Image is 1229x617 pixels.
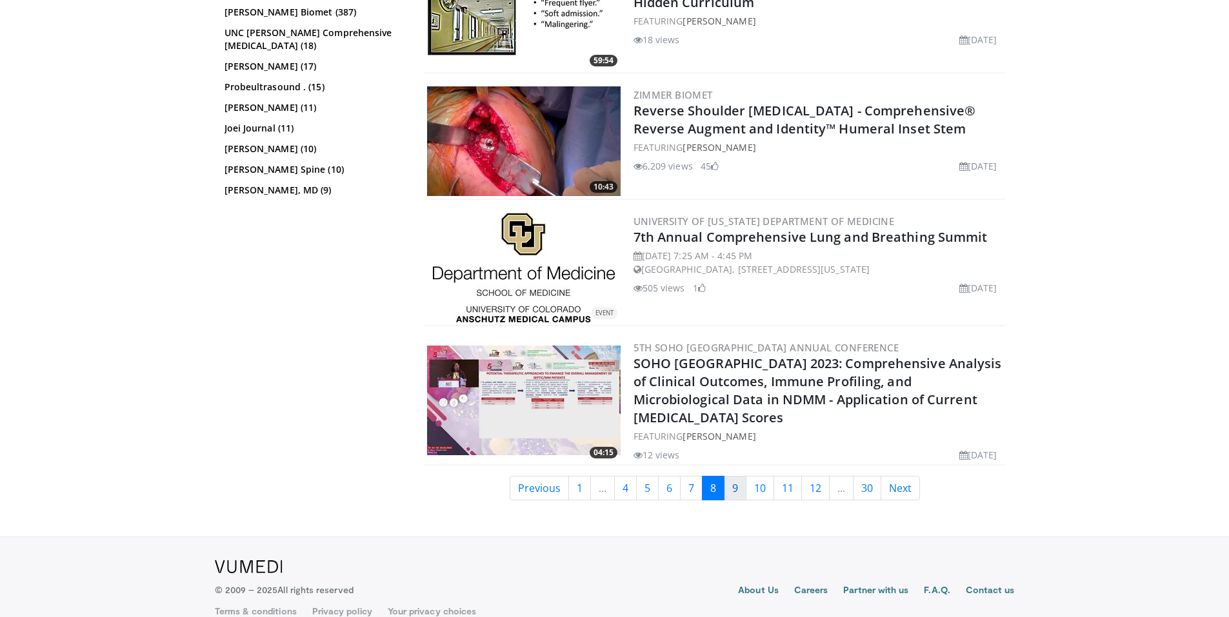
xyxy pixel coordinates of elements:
[427,213,621,322] a: EVENT
[595,309,614,317] small: EVENT
[794,583,828,599] a: Careers
[225,163,402,176] a: [PERSON_NAME] Spine (10)
[634,249,1003,276] div: [DATE] 7:25 AM - 4:45 PM [GEOGRAPHIC_DATA], [STREET_ADDRESS][US_STATE]
[225,81,402,93] a: Probeultrasound . (15)
[853,476,881,500] a: 30
[634,88,713,101] a: Zimmer Biomet
[225,6,402,19] a: [PERSON_NAME] Biomet (387)
[881,476,920,500] a: Next
[683,15,755,27] a: [PERSON_NAME]
[634,159,693,173] li: 6,209 views
[959,281,997,295] li: [DATE]
[225,184,402,197] a: [PERSON_NAME], MD (9)
[634,429,1003,443] div: FEATURING
[225,101,402,114] a: [PERSON_NAME] (11)
[277,584,353,595] span: All rights reserved
[738,583,779,599] a: About Us
[702,476,724,500] a: 8
[959,159,997,173] li: [DATE]
[225,26,402,52] a: UNC [PERSON_NAME] Comprehensive [MEDICAL_DATA] (18)
[636,476,659,500] a: 5
[801,476,830,500] a: 12
[510,476,569,500] a: Previous
[215,560,283,573] img: VuMedi Logo
[701,159,719,173] li: 45
[634,14,1003,28] div: FEATURING
[427,346,621,455] a: 04:15
[590,447,617,458] span: 04:15
[215,583,354,596] p: © 2009 – 2025
[634,281,685,295] li: 505 views
[634,228,988,246] a: 7th Annual Comprehensive Lung and Breathing Summit
[693,281,706,295] li: 1
[614,476,637,500] a: 4
[427,86,621,196] a: 10:43
[843,583,908,599] a: Partner with us
[634,102,976,137] a: Reverse Shoulder [MEDICAL_DATA] - Comprehensive® Reverse Augment and Identity™ Humeral Inset Stem
[634,33,680,46] li: 18 views
[634,448,680,462] li: 12 views
[634,355,1002,426] a: SOHO [GEOGRAPHIC_DATA] 2023: Comprehensive Analysis of Clinical Outcomes, Immune Profiling, and M...
[590,181,617,193] span: 10:43
[634,341,899,354] a: 5th SOHO [GEOGRAPHIC_DATA] Annual Conference
[724,476,746,500] a: 9
[568,476,591,500] a: 1
[959,448,997,462] li: [DATE]
[225,122,402,135] a: Joei Journal (11)
[225,142,402,155] a: [PERSON_NAME] (10)
[680,476,703,500] a: 7
[425,476,1005,500] nav: Search results pages
[959,33,997,46] li: [DATE]
[433,213,615,322] img: f4aa506f-576a-49cc-b9a5-09414949ffe9.png.300x170_q85_autocrop_double_scale_upscale_version-0.2.jpg
[774,476,802,500] a: 11
[683,141,755,153] a: [PERSON_NAME]
[924,583,950,599] a: F.A.Q.
[634,215,895,228] a: University of [US_STATE] Department of Medicine
[590,55,617,66] span: 59:54
[634,141,1003,154] div: FEATURING
[427,86,621,196] img: dc30e337-3fc0-4f9f-a6f8-53184339cf06.300x170_q85_crop-smart_upscale.jpg
[746,476,774,500] a: 10
[658,476,681,500] a: 6
[966,583,1015,599] a: Contact us
[427,346,621,455] img: a174e7ec-f333-4ed0-ac29-3db1186e574b.300x170_q85_crop-smart_upscale.jpg
[225,60,402,73] a: [PERSON_NAME] (17)
[683,430,755,442] a: [PERSON_NAME]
